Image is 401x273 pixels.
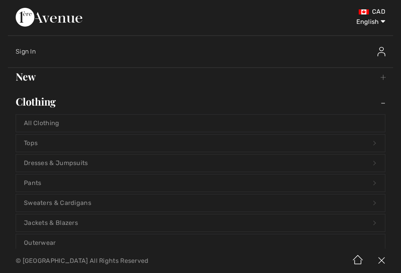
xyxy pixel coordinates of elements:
div: CAD [236,8,385,16]
span: Sign In [16,48,36,55]
a: Dresses & Jumpsuits [16,154,385,172]
a: Jackets & Blazers [16,214,385,232]
a: Outerwear [16,234,385,251]
a: Sweaters & Cardigans [16,194,385,212]
a: Clothing [8,93,393,110]
img: Sign In [378,47,385,56]
a: All Clothing [16,115,385,132]
img: Home [346,249,370,273]
img: X [370,249,393,273]
a: New [8,68,393,85]
a: Pants [16,174,385,192]
a: Tops [16,135,385,152]
img: 1ère Avenue [16,8,82,27]
p: © [GEOGRAPHIC_DATA] All Rights Reserved [16,258,236,264]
